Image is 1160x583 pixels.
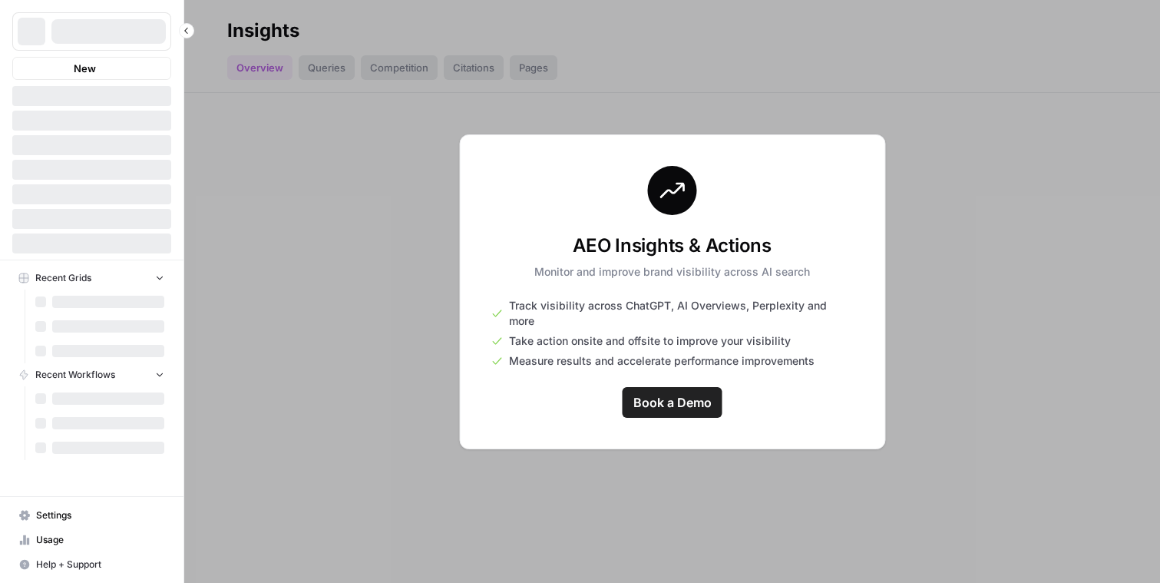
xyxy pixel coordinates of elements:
[534,264,810,280] p: Monitor and improve brand visibility across AI search
[74,61,96,76] span: New
[36,533,164,547] span: Usage
[633,393,712,412] span: Book a Demo
[12,363,171,386] button: Recent Workflows
[12,528,171,552] a: Usage
[36,558,164,571] span: Help + Support
[12,552,171,577] button: Help + Support
[509,333,791,349] span: Take action onsite and offsite to improve your visibility
[509,298,854,329] span: Track visibility across ChatGPT, AI Overviews, Perplexity and more
[12,57,171,80] button: New
[36,508,164,522] span: Settings
[35,271,91,285] span: Recent Grids
[509,353,815,369] span: Measure results and accelerate performance improvements
[623,387,722,418] a: Book a Demo
[12,267,171,290] button: Recent Grids
[12,503,171,528] a: Settings
[35,368,115,382] span: Recent Workflows
[534,234,810,258] h3: AEO Insights & Actions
